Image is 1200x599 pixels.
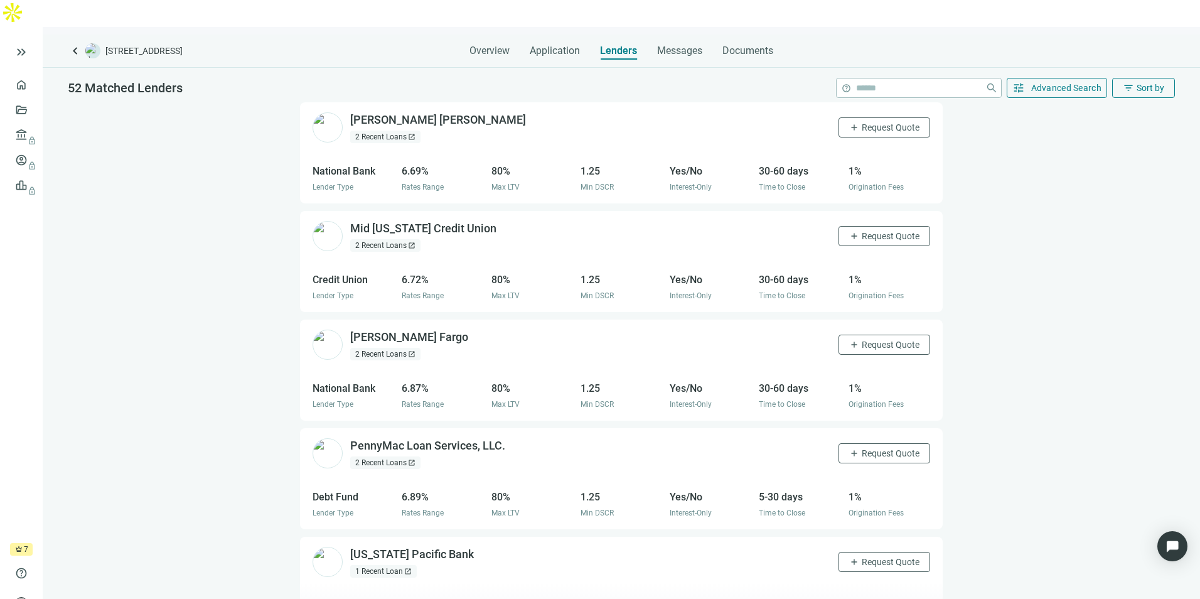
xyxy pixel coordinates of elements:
[759,380,840,396] div: 30-60 days
[15,546,23,553] span: crown
[350,131,421,143] div: 2 Recent Loans
[350,239,421,252] div: 2 Recent Loans
[581,509,614,517] span: Min DSCR
[862,557,919,567] span: Request Quote
[313,291,353,300] span: Lender Type
[14,45,29,60] button: keyboard_double_arrow_right
[670,163,751,179] div: Yes/No
[759,272,840,288] div: 30-60 days
[313,112,343,143] img: 643335f0-a381-496f-ba52-afe3a5485634.png
[313,221,343,251] img: 9d737031-e3d7-4eea-afcb-9db38687946e
[402,489,483,505] div: 6.89%
[402,380,483,396] div: 6.87%
[838,226,930,246] button: addRequest Quote
[313,272,394,288] div: Credit Union
[313,547,343,577] img: 91b73545-20aa-41a7-b966-ec0c731d56c6
[491,400,520,409] span: Max LTV
[491,509,520,517] span: Max LTV
[105,45,183,57] span: [STREET_ADDRESS]
[350,547,474,563] div: [US_STATE] Pacific Bank
[350,112,526,128] div: [PERSON_NAME] [PERSON_NAME]
[24,543,28,556] span: 7
[350,348,421,360] div: 2 Recent Loans
[402,272,483,288] div: 6.72%
[581,489,662,505] div: 1.25
[759,489,840,505] div: 5-30 days
[849,509,904,517] span: Origination Fees
[85,43,100,58] img: deal-logo
[670,183,712,192] span: Interest-Only
[759,163,840,179] div: 30-60 days
[849,291,904,300] span: Origination Fees
[402,400,444,409] span: Rates Range
[1007,78,1108,98] button: tuneAdvanced Search
[491,163,573,179] div: 80%
[849,400,904,409] span: Origination Fees
[849,340,859,350] span: add
[408,242,415,249] span: open_in_new
[313,509,353,517] span: Lender Type
[722,45,773,57] span: Documents
[670,380,751,396] div: Yes/No
[402,509,444,517] span: Rates Range
[849,380,930,396] div: 1%
[491,183,520,192] span: Max LTV
[404,568,412,575] span: open_in_new
[68,43,83,58] a: keyboard_arrow_left
[1012,82,1025,94] span: tune
[402,291,444,300] span: Rates Range
[849,183,904,192] span: Origination Fees
[842,84,851,93] span: help
[350,330,468,345] div: [PERSON_NAME] Fargo
[838,552,930,572] button: addRequest Quote
[402,163,483,179] div: 6.69%
[838,335,930,355] button: addRequest Quote
[350,565,417,578] div: 1 Recent Loan
[581,183,614,192] span: Min DSCR
[491,272,573,288] div: 80%
[313,183,353,192] span: Lender Type
[408,459,415,467] span: open_in_new
[491,291,520,300] span: Max LTV
[600,45,637,57] span: Lenders
[759,183,805,192] span: Time to Close
[313,489,394,505] div: Debt Fund
[408,133,415,141] span: open_in_new
[670,489,751,505] div: Yes/No
[838,117,930,138] button: addRequest Quote
[313,330,343,360] img: 61e215de-ba22-4608-92ae-da61297d1b96.png
[862,231,919,241] span: Request Quote
[350,221,496,237] div: Mid [US_STATE] Credit Union
[759,291,805,300] span: Time to Close
[68,80,183,95] span: 52 Matched Lenders
[469,45,510,57] span: Overview
[408,350,415,358] span: open_in_new
[313,400,353,409] span: Lender Type
[1031,83,1102,93] span: Advanced Search
[849,448,859,458] span: add
[849,122,859,132] span: add
[670,400,712,409] span: Interest-Only
[759,509,805,517] span: Time to Close
[849,231,859,241] span: add
[670,291,712,300] span: Interest-Only
[581,291,614,300] span: Min DSCR
[1157,531,1187,561] div: Open Intercom Messenger
[581,380,662,396] div: 1.25
[862,340,919,350] span: Request Quote
[862,122,919,132] span: Request Quote
[313,163,394,179] div: National Bank
[581,272,662,288] div: 1.25
[350,456,421,469] div: 2 Recent Loans
[402,183,444,192] span: Rates Range
[849,163,930,179] div: 1%
[530,45,580,57] span: Application
[670,272,751,288] div: Yes/No
[581,163,662,179] div: 1.25
[849,489,930,505] div: 1%
[1137,83,1164,93] span: Sort by
[1112,78,1175,98] button: filter_listSort by
[670,509,712,517] span: Interest-Only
